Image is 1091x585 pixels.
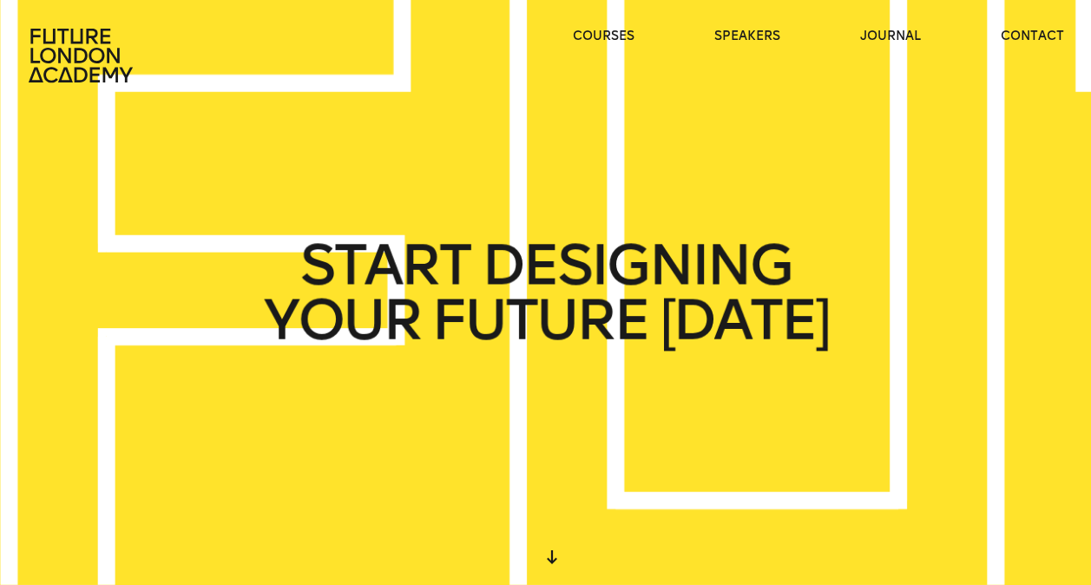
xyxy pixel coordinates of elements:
[481,237,791,292] span: DESIGNING
[263,292,419,348] span: YOUR
[1001,28,1064,45] a: contact
[714,28,780,45] a: speakers
[573,28,634,45] a: courses
[860,28,921,45] a: journal
[431,292,648,348] span: FUTURE
[660,292,828,348] span: [DATE]
[299,237,470,292] span: START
